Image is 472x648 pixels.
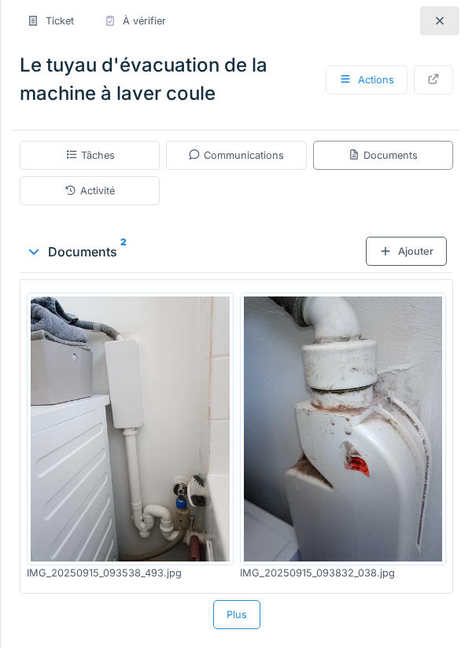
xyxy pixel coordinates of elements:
sup: 2 [120,242,127,261]
div: Plus [213,600,260,629]
div: Tâches [65,148,115,163]
div: Ticket [46,13,74,28]
div: Activité [65,183,115,198]
div: Ajouter [366,237,447,266]
div: Documents [348,148,418,163]
div: Actions [326,65,407,94]
div: Documents [26,242,366,261]
div: Le tuyau d'évacuation de la machine à laver coule [13,45,459,114]
img: 2mdljbv1mnlhfu699u3r6lvo85va [31,296,230,561]
div: IMG_20250915_093832_038.jpg [240,565,447,580]
div: À vérifier [123,13,166,28]
img: 4iiql4tfrbxv00lb2ggh3mh9y70a [244,296,443,561]
div: Communications [188,148,284,163]
div: IMG_20250915_093538_493.jpg [27,565,234,580]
